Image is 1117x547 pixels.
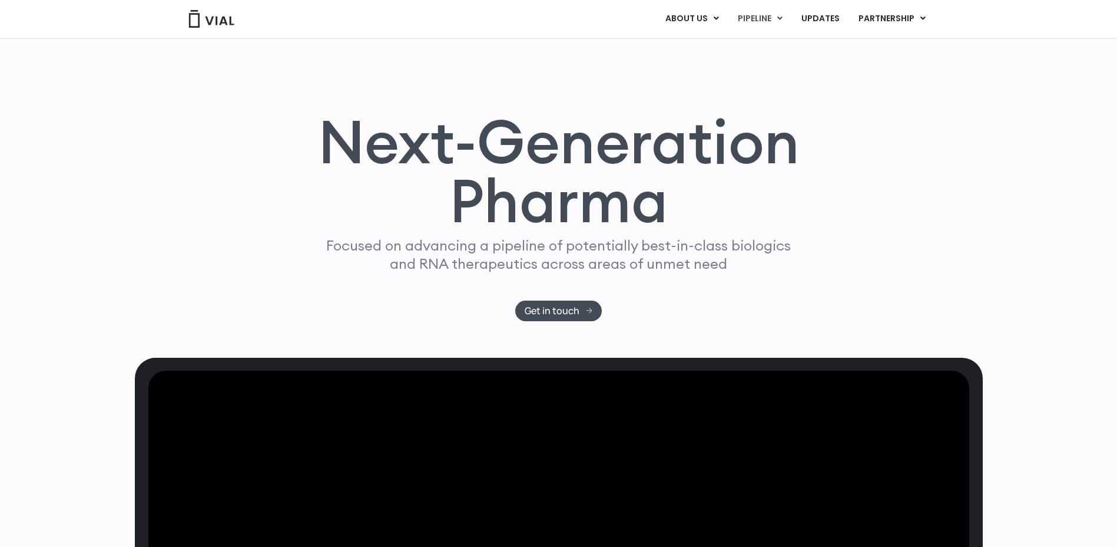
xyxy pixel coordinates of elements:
h1: Next-Generation Pharma [304,112,814,231]
a: UPDATES [792,9,848,29]
a: PIPELINEMenu Toggle [728,9,791,29]
span: Get in touch [525,307,579,315]
a: PARTNERSHIPMenu Toggle [849,9,935,29]
a: ABOUT USMenu Toggle [656,9,728,29]
p: Focused on advancing a pipeline of potentially best-in-class biologics and RNA therapeutics acros... [321,236,796,273]
a: Get in touch [515,301,602,321]
img: Vial Logo [188,10,235,28]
